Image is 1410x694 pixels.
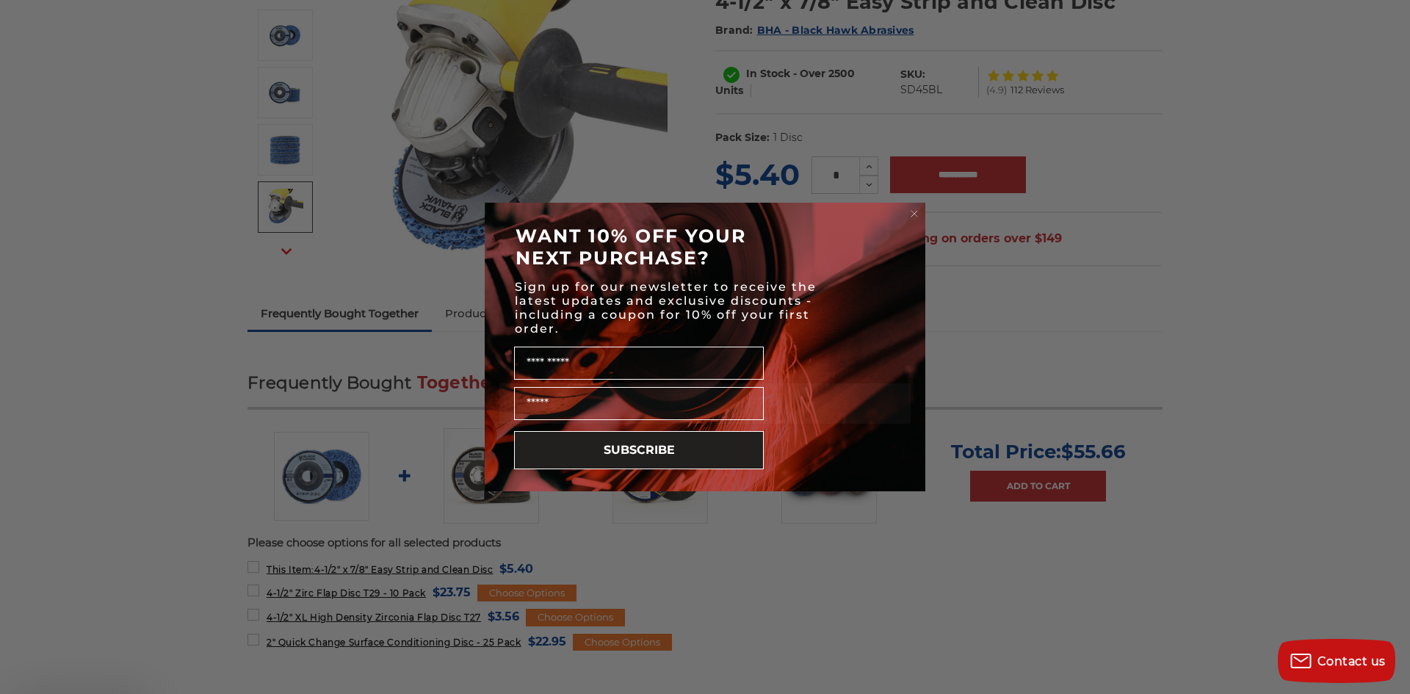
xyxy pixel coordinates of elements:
input: Email [514,387,764,420]
span: WANT 10% OFF YOUR NEXT PURCHASE? [516,225,746,269]
button: Contact us [1278,639,1395,683]
span: Contact us [1317,654,1386,668]
span: Sign up for our newsletter to receive the latest updates and exclusive discounts - including a co... [515,280,817,336]
button: SUBSCRIBE [514,431,764,469]
button: Close dialog [907,206,922,221]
